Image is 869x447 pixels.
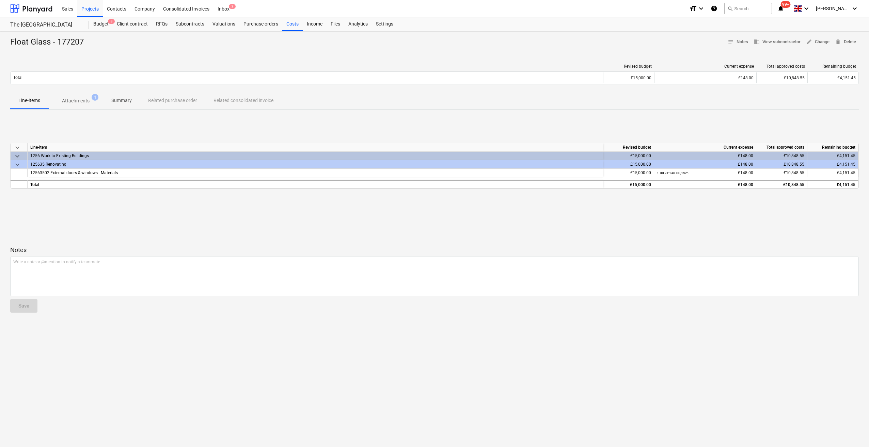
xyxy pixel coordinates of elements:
div: £15,000.00 [603,72,654,83]
div: £15,000.00 [603,169,654,177]
span: [PERSON_NAME] [816,6,850,11]
div: Current expense [654,143,756,152]
span: 12563502 External doors & windows - Materials [30,170,118,175]
span: keyboard_arrow_down [13,144,21,152]
p: Attachments [62,97,90,104]
div: £10,848.55 [756,72,807,83]
a: Settings [372,17,397,31]
span: 3 [108,19,115,24]
a: RFQs [152,17,172,31]
a: Costs [282,17,303,31]
span: keyboard_arrow_down [13,161,21,169]
div: £4,151.45 [807,160,858,169]
div: Total [28,180,603,188]
p: Notes [10,246,859,254]
a: Budget3 [89,17,113,31]
span: notes [728,39,734,45]
button: Delete [832,37,859,47]
i: format_size [689,4,697,13]
p: Total [13,75,22,81]
div: Total approved costs [759,64,805,69]
span: £4,151.45 [837,170,855,175]
div: Remaining budget [807,143,858,152]
a: Subcontracts [172,17,208,31]
a: Files [327,17,344,31]
div: Budget [89,17,113,31]
div: £15,000.00 [603,180,654,188]
div: £148.00 [657,160,753,169]
i: keyboard_arrow_down [851,4,859,13]
span: 1 [92,94,98,101]
i: keyboard_arrow_down [697,4,705,13]
div: The [GEOGRAPHIC_DATA] [10,21,81,29]
button: Change [803,37,832,47]
span: Notes [728,38,748,46]
span: £4,151.45 [837,76,856,80]
div: Current expense [657,64,754,69]
span: keyboard_arrow_down [13,152,21,160]
button: Notes [725,37,751,47]
button: View subcontractor [751,37,803,47]
a: Analytics [344,17,372,31]
a: Purchase orders [239,17,282,31]
div: £15,000.00 [603,160,654,169]
div: Revised budget [606,64,652,69]
span: 99+ [781,1,791,8]
div: £148.00 [657,169,753,177]
div: Total approved costs [756,143,807,152]
div: £148.00 [657,181,753,189]
div: £148.00 [657,152,753,160]
div: Line-item [28,143,603,152]
div: £15,000.00 [603,152,654,160]
div: £148.00 [657,76,754,80]
p: Line-items [18,97,40,104]
div: £10,848.55 [756,160,807,169]
span: search [727,6,733,11]
span: business [754,39,760,45]
p: Summary [111,97,132,104]
button: Search [724,3,772,14]
div: £10,848.55 [756,180,807,188]
span: View subcontractor [754,38,801,46]
div: £4,151.45 [807,152,858,160]
span: Delete [835,38,856,46]
span: £10,848.55 [784,170,804,175]
div: 1256 Work to Existing Buildings [30,152,600,160]
div: £10,848.55 [756,152,807,160]
div: 125635 Renovating [30,160,600,168]
a: Valuations [208,17,239,31]
i: keyboard_arrow_down [802,4,810,13]
span: edit [806,39,812,45]
span: delete [835,39,841,45]
span: Change [806,38,829,46]
a: Income [303,17,327,31]
div: Revised budget [603,143,654,152]
div: Float Glass - 177207 [10,37,89,48]
span: 2 [229,4,236,9]
iframe: Chat Widget [835,414,869,447]
div: Remaining budget [810,64,856,69]
i: notifications [777,4,784,13]
a: Client contract [113,17,152,31]
i: Knowledge base [711,4,717,13]
div: £4,151.45 [807,180,858,188]
small: 1.00 × £148.00 / Item [657,171,689,175]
